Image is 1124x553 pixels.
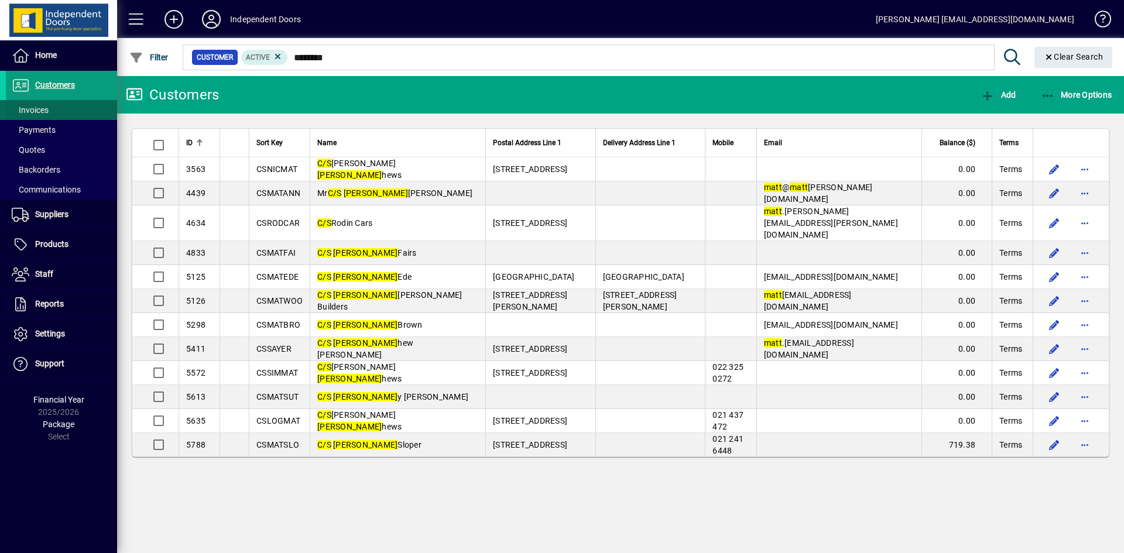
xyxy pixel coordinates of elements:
[764,207,898,239] span: .[PERSON_NAME][EMAIL_ADDRESS][PERSON_NAME][DOMAIN_NAME]
[940,136,975,149] span: Balance ($)
[921,433,992,456] td: 719.38
[317,136,337,149] span: Name
[921,385,992,409] td: 0.00
[193,9,230,30] button: Profile
[493,272,574,281] span: [GEOGRAPHIC_DATA]
[186,164,205,174] span: 3563
[921,157,992,181] td: 0.00
[333,338,397,348] em: [PERSON_NAME]
[978,84,1019,105] button: Add
[256,248,296,257] span: CSMATFAI
[256,344,292,353] span: CSSAYER
[1075,214,1094,232] button: More options
[921,241,992,265] td: 0.00
[493,344,567,353] span: [STREET_ADDRESS]
[790,183,808,192] em: matt
[999,136,1019,149] span: Terms
[317,248,417,257] span: Fairs
[1045,214,1064,232] button: Edit
[246,53,270,61] span: Active
[493,440,567,449] span: [STREET_ADDRESS]
[6,100,117,120] a: Invoices
[186,440,205,449] span: 5788
[256,164,297,174] span: CSNICMAT
[1075,435,1094,454] button: More options
[256,188,300,198] span: CSMATANN
[317,392,468,401] span: y [PERSON_NAME]
[43,420,74,429] span: Package
[35,269,53,279] span: Staff
[1045,387,1064,406] button: Edit
[256,296,303,305] span: CSMATWOO
[493,416,567,425] span: [STREET_ADDRESS]
[712,434,743,455] span: 021 241 6448
[317,272,412,281] span: Ede
[317,422,382,431] em: [PERSON_NAME]
[333,392,397,401] em: [PERSON_NAME]
[126,47,172,68] button: Filter
[6,180,117,200] a: Communications
[186,248,205,257] span: 4833
[12,105,49,115] span: Invoices
[35,50,57,60] span: Home
[764,272,898,281] span: [EMAIL_ADDRESS][DOMAIN_NAME]
[764,338,782,348] em: matt
[493,368,567,377] span: [STREET_ADDRESS]
[999,247,1022,259] span: Terms
[764,290,852,311] span: [EMAIL_ADDRESS][DOMAIN_NAME]
[317,159,331,168] em: C/S
[317,362,402,383] span: [PERSON_NAME] hews
[333,272,397,281] em: [PERSON_NAME]
[333,440,397,449] em: [PERSON_NAME]
[6,260,117,289] a: Staff
[35,299,64,308] span: Reports
[999,343,1022,355] span: Terms
[256,136,283,149] span: Sort Key
[317,338,413,359] span: hew [PERSON_NAME]
[921,337,992,361] td: 0.00
[764,338,854,359] span: .[EMAIL_ADDRESS][DOMAIN_NAME]
[764,207,782,216] em: matt
[1075,184,1094,202] button: More options
[6,290,117,319] a: Reports
[603,272,684,281] span: [GEOGRAPHIC_DATA]
[35,359,64,368] span: Support
[12,145,45,154] span: Quotes
[921,361,992,385] td: 0.00
[1045,315,1064,334] button: Edit
[197,51,233,63] span: Customer
[999,295,1022,307] span: Terms
[12,125,56,135] span: Payments
[317,290,331,300] em: C/S
[999,319,1022,331] span: Terms
[999,439,1022,451] span: Terms
[1075,160,1094,178] button: More options
[764,136,914,149] div: Email
[186,188,205,198] span: 4439
[256,272,299,281] span: CSMATEDE
[1034,47,1113,68] button: Clear
[126,85,219,104] div: Customers
[1045,363,1064,382] button: Edit
[186,416,205,425] span: 5635
[921,205,992,241] td: 0.00
[764,136,782,149] span: Email
[256,416,300,425] span: CSLOGMAT
[764,183,873,204] span: @ [PERSON_NAME][DOMAIN_NAME]
[317,338,331,348] em: C/S
[6,320,117,349] a: Settings
[1075,339,1094,358] button: More options
[317,218,372,228] span: Rodin Cars
[493,290,567,311] span: [STREET_ADDRESS][PERSON_NAME]
[6,349,117,379] a: Support
[35,209,68,219] span: Suppliers
[1075,315,1094,334] button: More options
[1075,411,1094,430] button: More options
[317,440,331,449] em: C/S
[317,136,478,149] div: Name
[6,200,117,229] a: Suppliers
[186,392,205,401] span: 5613
[1045,267,1064,286] button: Edit
[1038,84,1115,105] button: More Options
[317,218,331,228] em: C/S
